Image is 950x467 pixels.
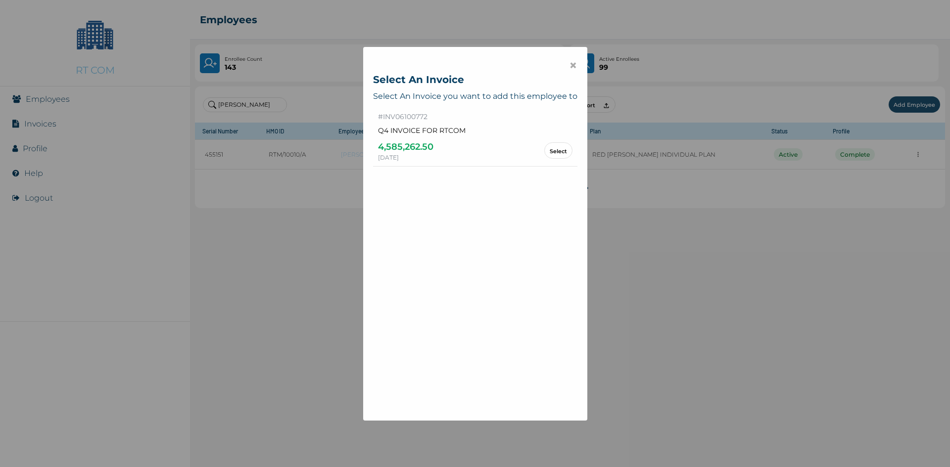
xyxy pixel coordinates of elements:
[378,154,433,161] div: [DATE]
[378,140,433,154] div: 4,585,262.50
[544,142,572,159] button: Select
[373,74,577,85] h3: Select An Invoice
[569,57,577,74] span: ×
[373,90,577,102] p: Select An Invoice you want to add this employee to
[378,126,479,135] div: Q4 INVOICE FOR RTCOM
[550,148,567,153] a: Select
[378,112,572,121] div: # INV06100772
